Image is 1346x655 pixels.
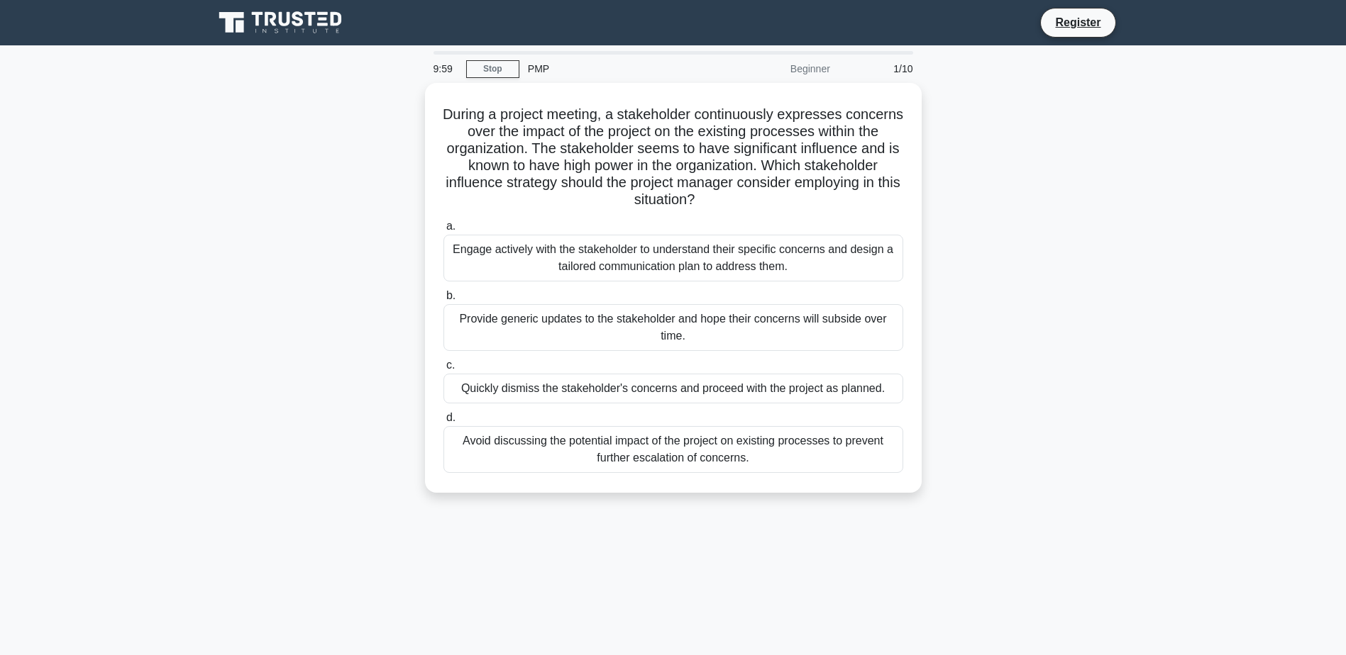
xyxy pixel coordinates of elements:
div: Engage actively with the stakeholder to understand their specific concerns and design a tailored ... [443,235,903,281]
span: c. [446,359,455,371]
a: Stop [466,60,519,78]
div: 1/10 [839,55,922,83]
div: Avoid discussing the potential impact of the project on existing processes to prevent further esc... [443,426,903,473]
div: PMP [519,55,715,83]
a: Register [1047,13,1109,31]
h5: During a project meeting, a stakeholder continuously expresses concerns over the impact of the pr... [442,106,905,209]
span: b. [446,289,456,301]
div: 9:59 [425,55,466,83]
span: a. [446,220,456,232]
div: Provide generic updates to the stakeholder and hope their concerns will subside over time. [443,304,903,351]
span: d. [446,411,456,423]
div: Quickly dismiss the stakeholder's concerns and proceed with the project as planned. [443,374,903,403]
div: Beginner [715,55,839,83]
